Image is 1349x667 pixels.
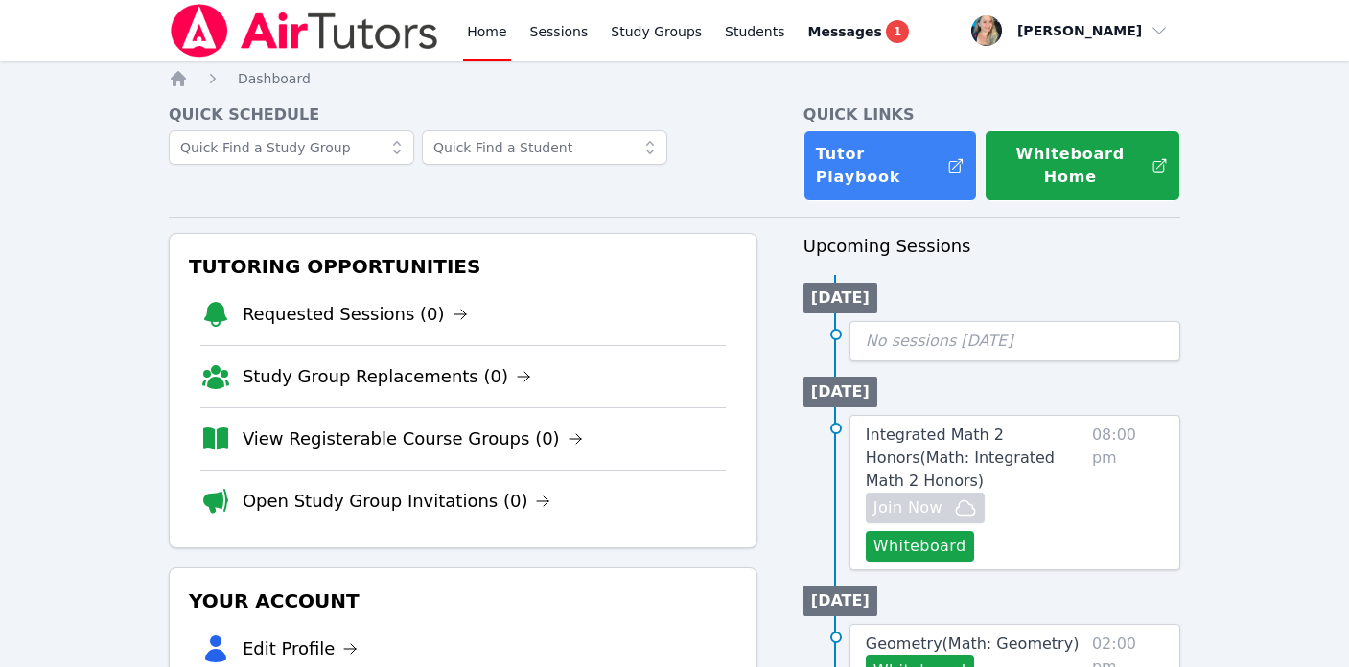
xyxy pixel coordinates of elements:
a: Open Study Group Invitations (0) [243,488,551,515]
input: Quick Find a Study Group [169,130,414,165]
span: Dashboard [238,71,311,86]
h4: Quick Links [803,103,1180,126]
span: Geometry ( Math: Geometry ) [866,634,1080,653]
nav: Breadcrumb [169,69,1180,88]
a: View Registerable Course Groups (0) [243,425,583,452]
button: Join Now [866,493,985,523]
a: Study Group Replacements (0) [243,363,531,390]
li: [DATE] [803,283,877,313]
a: Tutor Playbook [803,130,977,201]
a: Requested Sessions (0) [243,301,468,328]
span: 08:00 pm [1092,424,1164,562]
span: Join Now [873,496,942,519]
button: Whiteboard Home [985,130,1180,201]
a: Dashboard [238,69,311,88]
span: Integrated Math 2 Honors ( Math: Integrated Math 2 Honors ) [866,425,1055,490]
li: [DATE] [803,586,877,616]
a: Integrated Math 2 Honors(Math: Integrated Math 2 Honors) [866,424,1084,493]
span: 1 [886,20,909,43]
a: Geometry(Math: Geometry) [866,632,1080,655]
img: Air Tutors [169,4,440,57]
h3: Your Account [185,584,741,618]
span: Messages [808,22,882,41]
h3: Tutoring Opportunities [185,249,741,284]
a: Edit Profile [243,635,359,662]
li: [DATE] [803,377,877,407]
h3: Upcoming Sessions [803,233,1180,260]
span: No sessions [DATE] [866,332,1013,350]
h4: Quick Schedule [169,103,757,126]
input: Quick Find a Student [422,130,667,165]
button: Whiteboard [866,531,974,562]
